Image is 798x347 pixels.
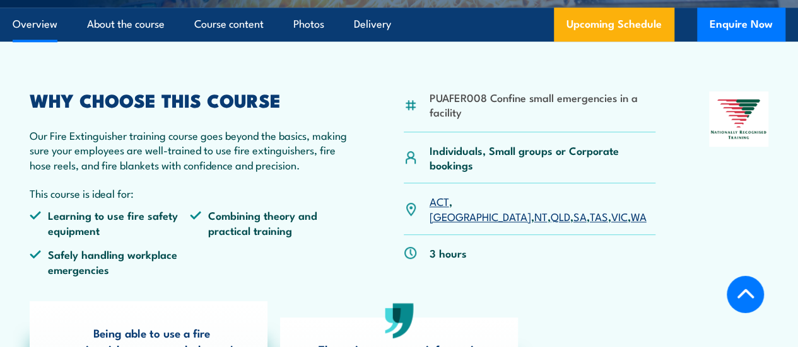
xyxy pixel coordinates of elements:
p: , , , , , , , [430,194,656,224]
a: Course content [194,8,264,41]
a: TAS [590,208,608,224]
li: Learning to use fire safety equipment [30,208,190,237]
a: WA [631,208,647,224]
h2: WHY CHOOSE THIS COURSE [30,91,350,108]
a: NT [534,208,548,224]
a: Upcoming Schedule [554,8,674,42]
a: ACT [430,193,449,208]
p: Our Fire Extinguisher training course goes beyond the basics, making sure your employees are well... [30,128,350,172]
img: Nationally Recognised Training logo. [709,91,768,147]
a: SA [573,208,587,224]
a: Delivery [354,8,391,41]
p: 3 hours [430,246,467,260]
li: PUAFER008 Confine small emergencies in a facility [430,90,656,120]
a: About the course [87,8,165,41]
p: Individuals, Small groups or Corporate bookings [430,143,656,173]
button: Enquire Now [697,8,785,42]
a: [GEOGRAPHIC_DATA] [430,208,531,224]
li: Combining theory and practical training [190,208,350,237]
a: VIC [611,208,628,224]
p: This course is ideal for: [30,186,350,200]
a: QLD [551,208,570,224]
a: Overview [13,8,57,41]
li: Safely handling workplace emergencies [30,247,190,276]
a: Photos [293,8,324,41]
